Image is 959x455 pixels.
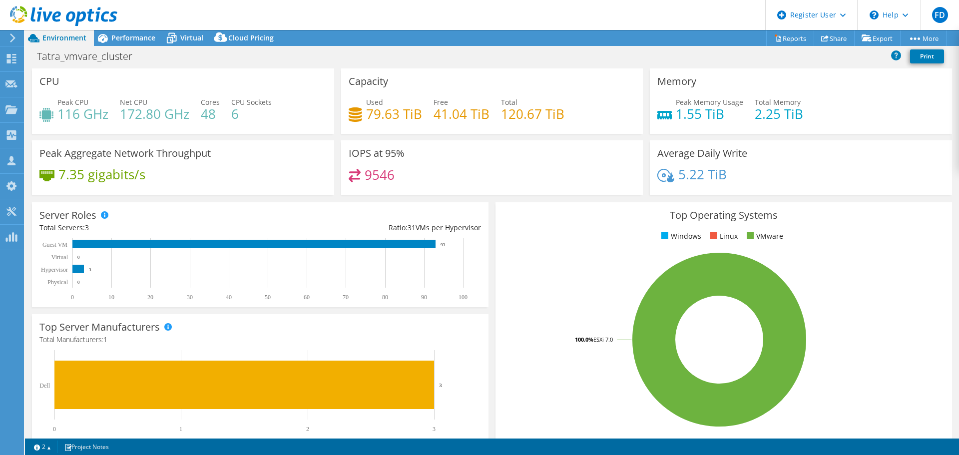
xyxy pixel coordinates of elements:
[108,294,114,301] text: 10
[51,254,68,261] text: Virtual
[58,169,145,180] h4: 7.35 gigabits/s
[180,33,203,42] span: Virtual
[349,76,388,87] h3: Capacity
[27,441,58,453] a: 2
[89,267,91,272] text: 3
[678,169,727,180] h4: 5.22 TiB
[900,30,947,46] a: More
[349,148,405,159] h3: IOPS at 95%
[57,441,116,453] a: Project Notes
[870,10,879,19] svg: \n
[41,266,68,273] text: Hypervisor
[71,294,74,301] text: 0
[676,97,743,107] span: Peak Memory Usage
[201,97,220,107] span: Cores
[434,108,489,119] h4: 41.04 TiB
[226,294,232,301] text: 40
[433,426,436,433] text: 3
[120,108,189,119] h4: 172.80 GHz
[441,242,446,247] text: 93
[111,33,155,42] span: Performance
[814,30,855,46] a: Share
[42,241,67,248] text: Guest VM
[179,426,182,433] text: 1
[231,97,272,107] span: CPU Sockets
[676,108,743,119] h4: 1.55 TiB
[77,280,80,285] text: 0
[265,294,271,301] text: 50
[47,279,68,286] text: Physical
[708,231,738,242] li: Linux
[77,255,80,260] text: 0
[755,97,801,107] span: Total Memory
[42,33,86,42] span: Environment
[854,30,901,46] a: Export
[304,294,310,301] text: 60
[382,294,388,301] text: 80
[755,108,803,119] h4: 2.25 TiB
[32,51,148,62] h1: Tatra_vmvare_cluster
[439,382,442,388] text: 3
[343,294,349,301] text: 70
[366,97,383,107] span: Used
[459,294,468,301] text: 100
[228,33,274,42] span: Cloud Pricing
[39,382,50,389] text: Dell
[39,222,260,233] div: Total Servers:
[575,336,593,343] tspan: 100.0%
[657,148,747,159] h3: Average Daily Write
[501,97,517,107] span: Total
[231,108,272,119] h4: 6
[366,108,422,119] h4: 79.63 TiB
[421,294,427,301] text: 90
[120,97,147,107] span: Net CPU
[744,231,783,242] li: VMware
[501,108,564,119] h4: 120.67 TiB
[932,7,948,23] span: FD
[306,426,309,433] text: 2
[659,231,701,242] li: Windows
[57,108,108,119] h4: 116 GHz
[766,30,814,46] a: Reports
[85,223,89,232] span: 3
[657,76,696,87] h3: Memory
[187,294,193,301] text: 30
[39,76,59,87] h3: CPU
[503,210,945,221] h3: Top Operating Systems
[260,222,481,233] div: Ratio: VMs per Hypervisor
[39,210,96,221] h3: Server Roles
[39,148,211,159] h3: Peak Aggregate Network Throughput
[39,322,160,333] h3: Top Server Manufacturers
[593,336,613,343] tspan: ESXi 7.0
[434,97,448,107] span: Free
[365,169,395,180] h4: 9546
[910,49,944,63] a: Print
[147,294,153,301] text: 20
[53,426,56,433] text: 0
[103,335,107,344] span: 1
[39,334,481,345] h4: Total Manufacturers:
[57,97,88,107] span: Peak CPU
[408,223,416,232] span: 31
[201,108,220,119] h4: 48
